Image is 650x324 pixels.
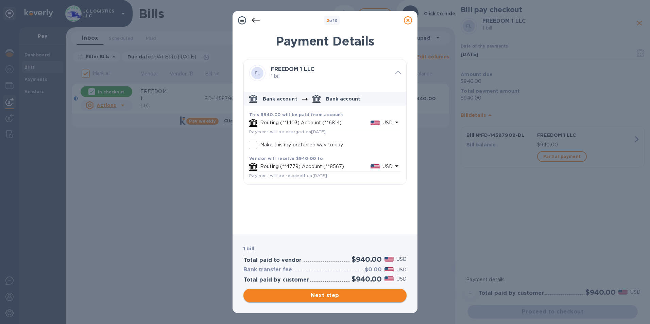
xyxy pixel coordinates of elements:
img: USD [384,267,394,272]
p: USD [382,119,393,126]
p: Bank account [263,95,297,102]
p: USD [396,275,407,283]
p: USD [396,256,407,263]
img: USD [371,121,380,125]
h3: $0.00 [365,267,382,273]
span: Next step [249,291,401,300]
h1: Payment Details [243,34,407,48]
span: 2 [326,18,329,23]
p: Routing (**1403) Account (**6814) [260,119,371,126]
b: of 3 [326,18,338,23]
h3: Bank transfer fee [243,267,292,273]
b: FREEDOM 1 LLC [271,66,314,72]
button: Next step [243,289,407,302]
h2: $940.00 [352,255,382,264]
p: USD [396,266,407,273]
h3: Total paid by customer [243,277,309,283]
h3: Total paid to vendor [243,257,302,264]
p: Routing (**4779) Account (**8567) [260,163,371,170]
p: Make this my preferred way to pay [260,141,343,148]
div: FLFREEDOM 1 LLC 1 bill [244,59,406,87]
b: 1 bill [243,246,254,251]
img: USD [384,276,394,281]
img: USD [371,164,380,169]
div: default-method [244,89,406,184]
img: USD [384,257,394,262]
b: FL [255,70,260,75]
p: Bank account [326,95,361,102]
span: Payment will be received on [DATE] [249,173,327,178]
p: 1 bill [271,73,390,80]
b: Vendor will receive $940.00 to [249,156,323,161]
span: Payment will be charged on [DATE] [249,129,326,134]
h2: $940.00 [352,275,382,283]
b: This $940.00 will be paid from account [249,112,343,117]
p: USD [382,163,393,170]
